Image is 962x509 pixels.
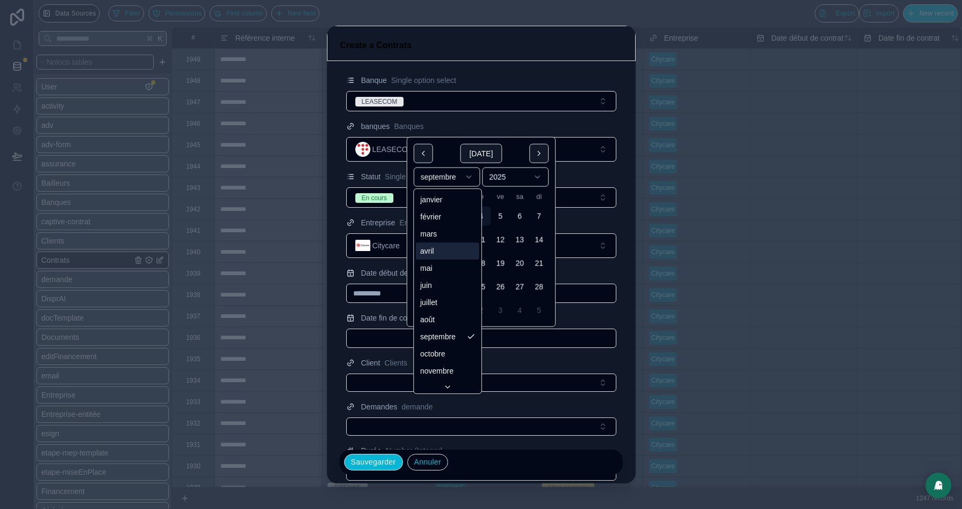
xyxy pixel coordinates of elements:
[420,314,435,325] span: août
[420,348,445,359] span: octobre
[420,246,434,256] span: avril
[420,331,456,342] span: septembre
[420,297,437,308] span: juillet
[420,229,437,239] span: mars
[420,194,442,205] span: janvier
[420,211,441,222] span: février
[420,280,432,291] span: juin
[420,366,453,376] span: novembre
[420,263,432,274] span: mai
